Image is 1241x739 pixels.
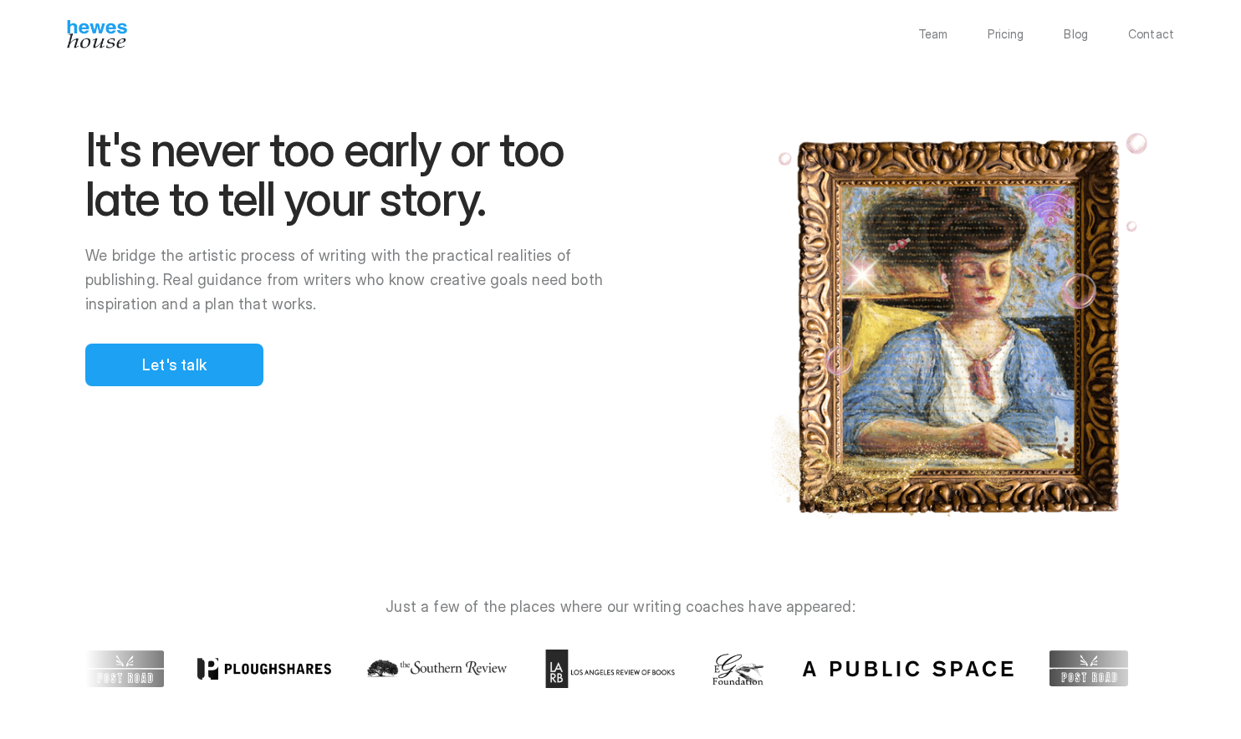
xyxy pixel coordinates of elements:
[1128,28,1174,40] a: Contact
[918,28,948,40] a: Team
[67,20,127,48] img: Hewes House’s book coach services offer creative writing courses, writing class to learn differen...
[1064,28,1088,40] a: Blog
[988,28,1024,40] a: Pricing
